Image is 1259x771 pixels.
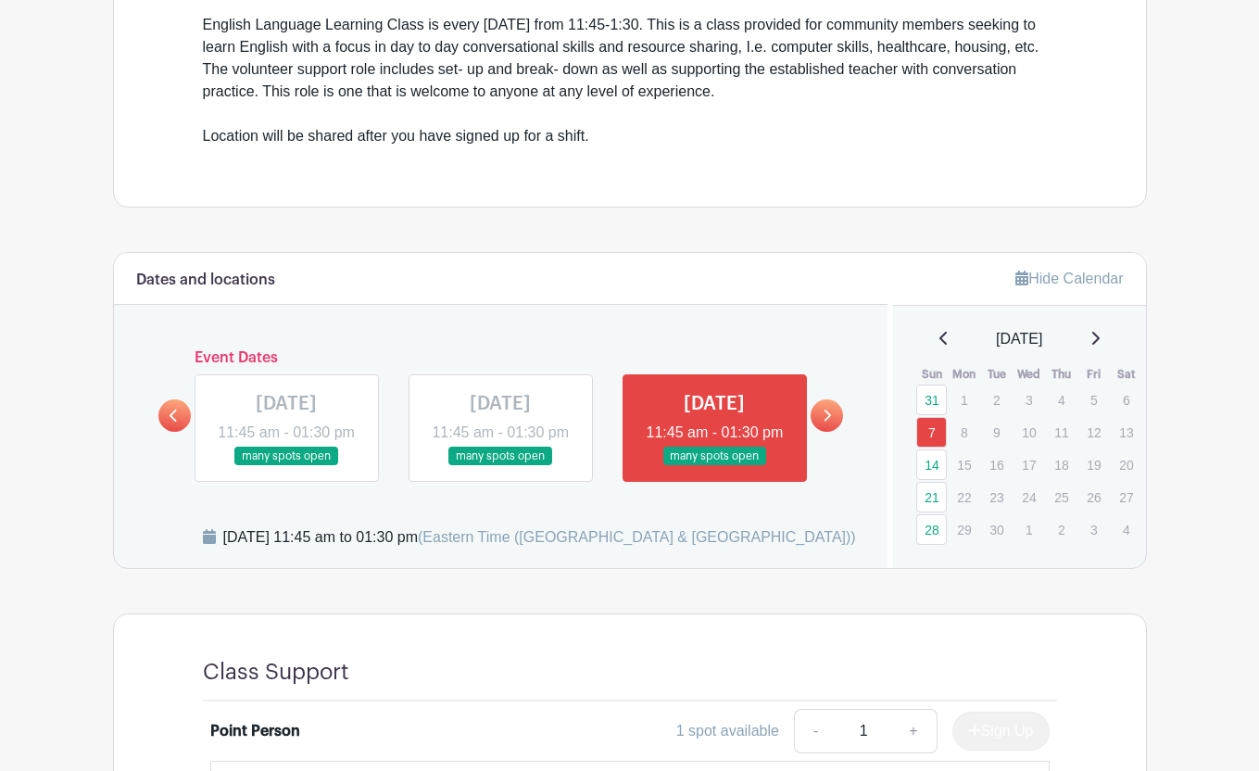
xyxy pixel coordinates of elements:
[1078,515,1109,544] p: 3
[981,515,1012,544] p: 30
[1046,483,1076,512] p: 25
[676,720,779,742] div: 1 spot available
[915,365,948,384] th: Sun
[794,709,837,753] a: -
[1110,365,1142,384] th: Sat
[916,482,947,512] a: 21
[981,418,1012,447] p: 9
[1046,418,1076,447] p: 11
[949,483,979,512] p: 22
[949,385,979,414] p: 1
[1013,450,1044,479] p: 17
[1013,365,1045,384] th: Wed
[1078,418,1109,447] p: 12
[1013,418,1044,447] p: 10
[1013,515,1044,544] p: 1
[1015,271,1123,286] a: Hide Calendar
[916,385,947,415] a: 31
[981,385,1012,414] p: 2
[203,14,1057,147] div: English Language Learning Class is every [DATE] from 11:45-1:30. This is a class provided for com...
[916,514,947,545] a: 28
[1046,385,1076,414] p: 4
[1046,515,1076,544] p: 2
[890,709,937,753] a: +
[203,659,349,686] h4: Class Support
[223,526,856,549] div: [DATE] 11:45 am to 01:30 pm
[1013,385,1044,414] p: 3
[1013,483,1044,512] p: 24
[948,365,980,384] th: Mon
[1078,450,1109,479] p: 19
[418,529,856,545] span: (Eastern Time ([GEOGRAPHIC_DATA] & [GEOGRAPHIC_DATA]))
[1111,515,1141,544] p: 4
[1111,483,1141,512] p: 27
[1111,450,1141,479] p: 20
[1077,365,1110,384] th: Fri
[949,450,979,479] p: 15
[916,417,947,448] a: 7
[1078,385,1109,414] p: 5
[996,328,1042,350] span: [DATE]
[1046,450,1076,479] p: 18
[1111,418,1141,447] p: 13
[916,449,947,480] a: 14
[1111,385,1141,414] p: 6
[949,418,979,447] p: 8
[980,365,1013,384] th: Tue
[191,349,812,367] h6: Event Dates
[210,720,300,742] div: Point Person
[136,272,275,289] h6: Dates and locations
[1045,365,1077,384] th: Thu
[981,483,1012,512] p: 23
[949,515,979,544] p: 29
[981,450,1012,479] p: 16
[1078,483,1109,512] p: 26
